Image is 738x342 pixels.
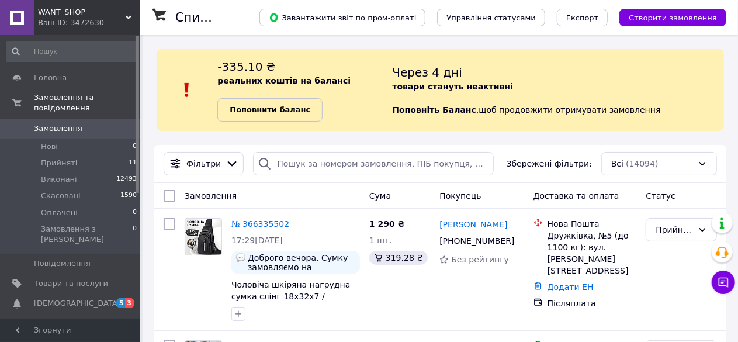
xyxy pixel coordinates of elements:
span: Оплачені [41,208,78,218]
a: Створити замовлення [608,12,726,22]
span: Головна [34,72,67,83]
span: Замовлення [185,191,237,201]
span: 1 шт. [369,236,392,245]
b: Поповнити баланс [230,105,310,114]
img: Фото товару [185,219,221,255]
span: WANT_SHOP [38,7,126,18]
b: Поповніть Баланс [392,105,476,115]
span: Збережені фільтри: [507,158,592,170]
span: Cума [369,191,391,201]
span: Фільтри [186,158,221,170]
a: Фото товару [185,218,222,255]
span: Прийняті [41,158,77,168]
span: 0 [133,141,137,152]
a: Чоловіча шкіряна нагрудна сумка слінг 18х32х7 / бананка на плече / сумочка рюкзак / чорна [231,280,351,324]
button: Створити замовлення [619,9,726,26]
span: Замовлення та повідомлення [34,92,140,113]
span: Виконані [41,174,77,185]
button: Завантажити звіт по пром-оплаті [259,9,425,26]
span: 1 290 ₴ [369,219,405,229]
span: 0 [133,208,137,218]
span: Експорт [566,13,599,22]
span: Доброго вечора. Сумку замовляємо на подарунок. Будь ласка, перед відправленням перевірте на ціліс... [248,253,355,272]
div: [PHONE_NUMBER] [437,233,515,249]
span: [DEMOGRAPHIC_DATA] [34,298,120,309]
span: 17:29[DATE] [231,236,283,245]
span: Управління статусами [446,13,536,22]
div: Дружківка, №5 (до 1100 кг): вул. [PERSON_NAME][STREET_ADDRESS] [548,230,637,277]
div: , щоб продовжити отримувати замовлення [392,58,724,122]
span: Через 4 дні [392,65,462,80]
div: Післяплата [548,298,637,309]
span: Всі [611,158,623,170]
b: реальних коштів на балансі [217,76,351,85]
h1: Список замовлень [175,11,294,25]
a: № 366335502 [231,219,289,229]
a: [PERSON_NAME] [439,219,507,230]
span: 0 [133,224,137,245]
button: Управління статусами [437,9,545,26]
div: 319.28 ₴ [369,251,428,265]
span: 5 [116,298,126,308]
span: 3 [125,298,134,308]
img: :speech_balloon: [236,253,245,262]
span: Створити замовлення [629,13,717,22]
a: Додати ЕН [548,282,594,292]
b: товари стануть неактивні [392,82,513,91]
span: Нові [41,141,58,152]
span: Завантажити звіт по пром-оплаті [269,12,416,23]
span: Замовлення з [PERSON_NAME] [41,224,133,245]
span: Статус [646,191,675,201]
span: -335.10 ₴ [217,60,275,74]
span: Товари та послуги [34,278,108,289]
button: Експорт [557,9,608,26]
span: Доставка та оплата [533,191,619,201]
a: Поповнити баланс [217,98,323,122]
img: :exclamation: [178,81,196,99]
span: Без рейтингу [451,255,509,264]
span: Замовлення [34,123,82,134]
span: (14094) [626,159,658,168]
span: Скасовані [41,191,81,201]
div: Ваш ID: 3472630 [38,18,140,28]
div: Прийнято [656,223,693,236]
button: Чат з покупцем [712,271,735,294]
span: 11 [129,158,137,168]
input: Пошук [6,41,138,62]
span: 1590 [120,191,137,201]
input: Пошук за номером замовлення, ПІБ покупця, номером телефону, Email, номером накладної [253,152,494,175]
div: Нова Пошта [548,218,637,230]
span: 12493 [116,174,137,185]
span: Покупець [439,191,481,201]
span: Повідомлення [34,258,91,269]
